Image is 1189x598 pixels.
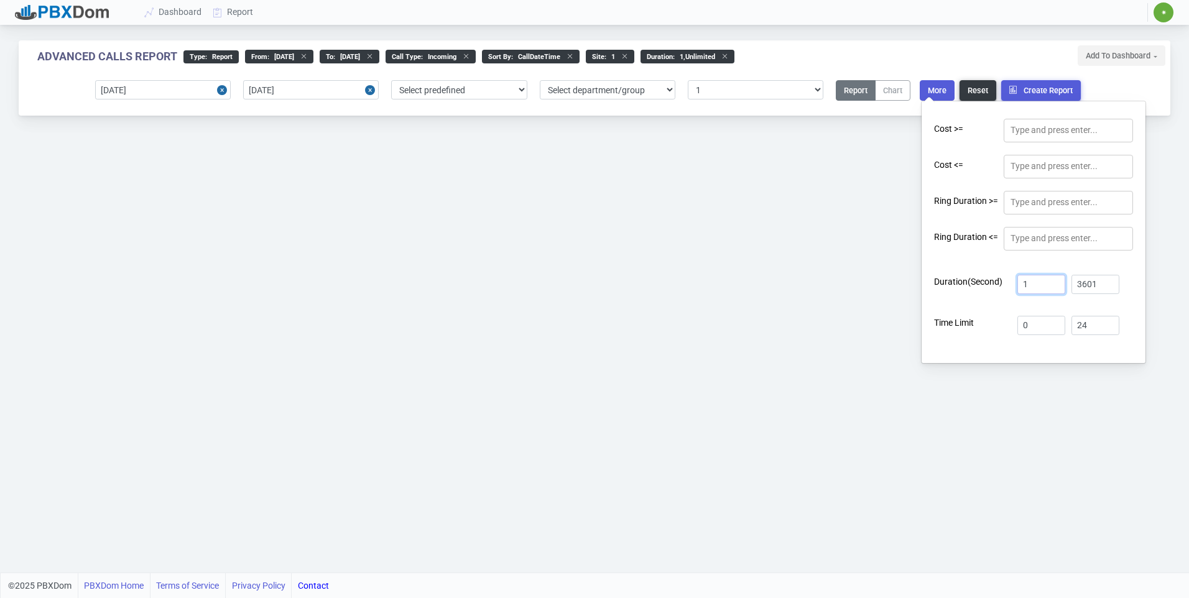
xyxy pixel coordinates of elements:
[208,1,259,24] a: Report
[934,195,1004,208] label: Ring Duration >=
[934,231,1004,244] label: Ring Duration <=
[84,573,144,598] a: PBXDom Home
[1001,80,1081,101] button: Create Report
[139,1,208,24] a: Dashboard
[243,80,379,99] input: End date
[1011,196,1098,209] div: Type and press enter...
[1078,45,1165,66] button: Add To Dashboard
[95,80,231,99] input: Start date
[1011,124,1098,137] div: Type and press enter...
[960,80,996,101] button: Reset
[920,80,955,101] button: More
[934,122,1004,136] label: Cost >=
[482,50,580,63] div: Sort By :
[245,50,313,63] div: From :
[934,275,1004,288] label: Duration(Second)
[934,316,1004,329] label: Time Limit
[156,573,219,598] a: Terms of Service
[1161,9,1167,16] span: ✷
[335,53,360,61] span: [DATE]
[513,53,560,61] span: callDateTime
[298,573,329,598] a: Contact
[37,50,177,63] div: Advanced Calls Report
[675,53,715,61] span: 1,Unlimited
[8,573,329,598] div: ©2025 PBXDom
[423,53,456,61] span: Incoming
[207,53,233,61] span: Report
[365,80,379,99] button: Close
[836,80,876,101] button: Report
[606,53,615,61] span: 1
[269,53,294,61] span: [DATE]
[1011,232,1098,245] div: Type and press enter...
[183,50,239,63] div: type :
[875,80,910,101] button: Chart
[217,80,231,99] button: Close
[1011,160,1098,173] div: Type and press enter...
[934,159,1004,172] label: Cost <=
[320,50,379,63] div: to :
[586,50,634,63] div: site :
[386,50,476,63] div: Call Type :
[232,573,285,598] a: Privacy Policy
[641,50,734,63] div: Duration :
[1153,2,1174,23] button: ✷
